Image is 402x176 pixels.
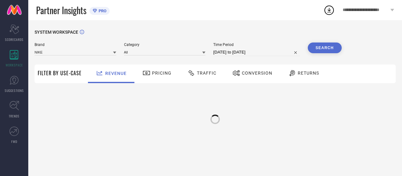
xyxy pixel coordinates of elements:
[6,63,23,67] span: WORKSPACE
[242,71,272,76] span: Conversion
[213,48,300,56] input: Select time period
[5,88,24,93] span: SUGGESTIONS
[9,114,19,118] span: TRENDS
[97,9,106,13] span: PRO
[298,71,319,76] span: Returns
[36,4,86,17] span: Partner Insights
[5,37,24,42] span: SCORECARDS
[197,71,216,76] span: Traffic
[35,43,116,47] span: Brand
[152,71,171,76] span: Pricing
[11,139,17,144] span: FWD
[105,71,127,76] span: Revenue
[213,43,300,47] span: Time Period
[38,69,82,77] span: Filter By Use-Case
[308,43,342,53] button: Search
[323,4,335,16] div: Open download list
[124,43,206,47] span: Category
[35,30,78,35] span: SYSTEM WORKSPACE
